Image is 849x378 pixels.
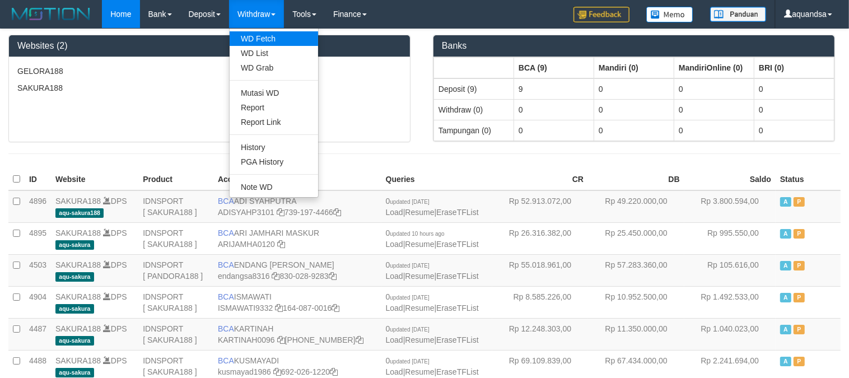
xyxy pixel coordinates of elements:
td: Rp 49.220.000,00 [588,190,684,223]
th: Product [138,169,213,190]
a: Copy 7391974466 to clipboard [333,208,341,217]
td: 4503 [25,254,51,286]
td: Rp 52.913.072,00 [492,190,589,223]
a: EraseTFList [436,208,478,217]
span: Paused [794,357,805,366]
span: Active [780,229,791,239]
th: Group: activate to sort column ascending [754,57,834,78]
a: Load [386,367,403,376]
td: 0 [514,120,594,141]
a: kusmayad1986 [218,367,271,376]
span: Active [780,357,791,366]
td: Withdraw (0) [434,99,514,120]
a: WD List [230,46,318,60]
a: Report Link [230,115,318,129]
a: ADISYAHP3101 [218,208,274,217]
a: EraseTFList [436,304,478,312]
span: updated [DATE] [390,295,429,301]
td: IDNSPORT [ SAKURA188 ] [138,190,213,223]
a: Copy 1640870016 to clipboard [332,304,339,312]
th: CR [492,169,589,190]
span: 0 [386,260,430,269]
th: Account [213,169,381,190]
td: DPS [51,222,138,254]
td: Rp 25.450.000,00 [588,222,684,254]
td: 4904 [25,286,51,318]
a: Copy ARIJAMHA0120 to clipboard [277,240,285,249]
span: updated [DATE] [390,358,429,365]
a: EraseTFList [436,272,478,281]
th: Group: activate to sort column ascending [514,57,594,78]
th: Status [776,169,841,190]
td: DPS [51,190,138,223]
a: Resume [405,367,434,376]
td: DPS [51,254,138,286]
th: Website [51,169,138,190]
span: aqu-sakura [55,272,94,282]
h3: Banks [442,41,826,51]
span: Paused [794,325,805,334]
span: updated [DATE] [390,263,429,269]
p: SAKURA188 [17,82,402,94]
td: 0 [674,78,754,100]
a: Load [386,208,403,217]
span: Active [780,325,791,334]
span: Paused [794,261,805,270]
span: Paused [794,197,805,207]
td: 4895 [25,222,51,254]
td: 0 [754,78,834,100]
span: updated 10 hours ago [390,231,444,237]
span: | | [386,292,479,312]
a: ISMAWATI9332 [218,304,273,312]
th: Saldo [684,169,776,190]
a: KARTINAH0096 [218,335,275,344]
th: Group: activate to sort column ascending [434,57,514,78]
a: Copy KARTINAH0096 to clipboard [277,335,285,344]
td: 0 [754,120,834,141]
span: BCA [218,260,234,269]
a: SAKURA188 [55,292,101,301]
span: aqu-sakura [55,304,94,314]
td: Rp 3.800.594,00 [684,190,776,223]
td: ENDANG [PERSON_NAME] 830-028-9283 [213,254,381,286]
a: Report [230,100,318,115]
td: Rp 57.283.360,00 [588,254,684,286]
td: Deposit (9) [434,78,514,100]
a: Resume [405,240,434,249]
span: BCA [218,356,234,365]
td: DPS [51,318,138,350]
td: Rp 55.018.961,00 [492,254,589,286]
a: Load [386,304,403,312]
th: Queries [381,169,492,190]
span: | | [386,197,479,217]
img: Button%20Memo.svg [646,7,693,22]
td: Rp 12.248.303,00 [492,318,589,350]
td: IDNSPORT [ PANDORA188 ] [138,254,213,286]
a: Resume [405,272,434,281]
td: Tampungan (0) [434,120,514,141]
a: SAKURA188 [55,228,101,237]
a: Copy ISMAWATI9332 to clipboard [275,304,283,312]
span: 0 [386,197,430,206]
span: Paused [794,229,805,239]
a: Copy kusmayad1986 to clipboard [273,367,281,376]
td: Rp 8.585.226,00 [492,286,589,318]
a: WD Grab [230,60,318,75]
td: 0 [674,99,754,120]
a: Load [386,335,403,344]
td: 4896 [25,190,51,223]
span: updated [DATE] [390,326,429,333]
a: Copy 6920261220 to clipboard [330,367,338,376]
span: aqu-sakura [55,336,94,346]
span: | | [386,228,479,249]
span: BCA [218,292,234,301]
td: IDNSPORT [ SAKURA188 ] [138,222,213,254]
td: ISMAWATI 164-087-0016 [213,286,381,318]
th: Group: activate to sort column ascending [674,57,754,78]
a: Copy 5885247854 to clipboard [356,335,363,344]
span: aqu-sakura [55,240,94,250]
a: EraseTFList [436,335,478,344]
a: History [230,140,318,155]
a: PGA History [230,155,318,169]
th: ID [25,169,51,190]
